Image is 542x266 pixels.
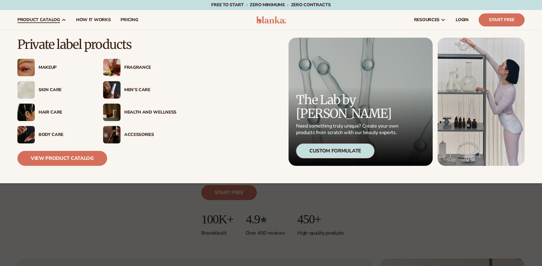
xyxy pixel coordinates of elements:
[414,17,440,22] span: resources
[103,104,176,121] a: Candles and incense on table. Health And Wellness
[39,132,91,138] div: Body Care
[296,123,400,136] p: Need something truly unique? Create your own products from scratch with our beauty experts.
[409,10,451,30] a: resources
[211,2,330,8] span: Free to start · ZERO minimums · ZERO contracts
[39,87,91,93] div: Skin Care
[17,104,35,121] img: Female hair pulled back with clips.
[103,104,121,121] img: Candles and incense on table.
[17,17,60,22] span: product catalog
[103,126,121,143] img: Female with makeup brush.
[124,132,176,138] div: Accessories
[289,38,433,166] a: Microscopic product formula. The Lab by [PERSON_NAME] Need something truly unique? Create your ow...
[17,59,91,76] a: Female with glitter eye makeup. Makeup
[296,93,400,120] p: The Lab by [PERSON_NAME]
[39,110,91,115] div: Hair Care
[296,143,375,158] div: Custom Formulate
[124,87,176,93] div: Men’s Care
[479,13,525,26] a: Start Free
[103,126,176,143] a: Female with makeup brush. Accessories
[17,151,107,166] a: View Product Catalog
[71,10,116,30] a: How It Works
[124,65,176,70] div: Fragrance
[438,38,525,166] img: Female in lab with equipment.
[76,17,111,22] span: How It Works
[121,17,138,22] span: pricing
[103,59,176,76] a: Pink blooming flower. Fragrance
[103,81,121,99] img: Male holding moisturizer bottle.
[456,17,469,22] span: LOGIN
[124,110,176,115] div: Health And Wellness
[17,38,176,51] p: Private label products
[451,10,474,30] a: LOGIN
[103,59,121,76] img: Pink blooming flower.
[17,126,35,143] img: Male hand applying moisturizer.
[103,81,176,99] a: Male holding moisturizer bottle. Men’s Care
[39,65,91,70] div: Makeup
[256,16,286,24] img: logo
[12,10,71,30] a: product catalog
[17,104,91,121] a: Female hair pulled back with clips. Hair Care
[17,126,91,143] a: Male hand applying moisturizer. Body Care
[17,59,35,76] img: Female with glitter eye makeup.
[17,81,91,99] a: Cream moisturizer swatch. Skin Care
[116,10,143,30] a: pricing
[17,81,35,99] img: Cream moisturizer swatch.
